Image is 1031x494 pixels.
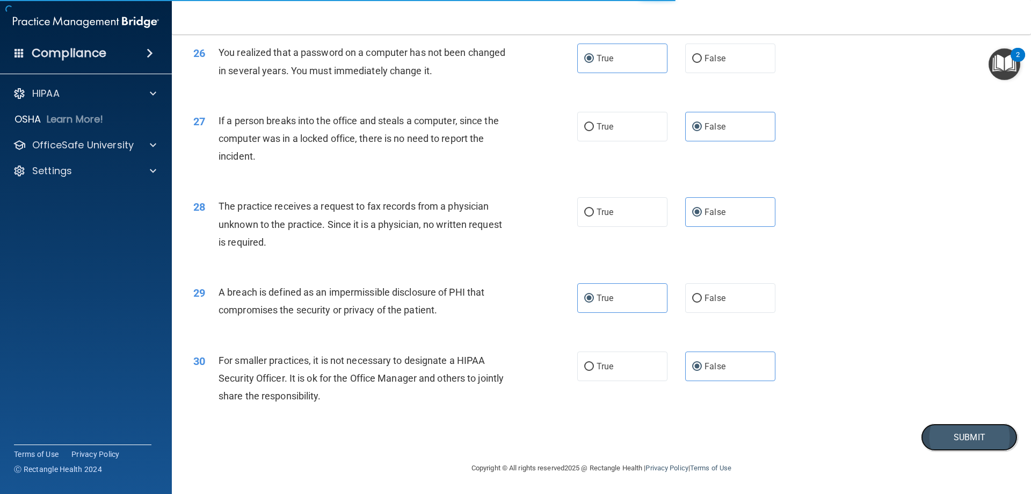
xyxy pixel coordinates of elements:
[219,47,505,76] span: You realized that a password on a computer has not been changed in several years. You must immedi...
[193,47,205,60] span: 26
[14,464,102,475] span: Ⓒ Rectangle Health 2024
[705,53,725,63] span: False
[193,201,205,213] span: 28
[597,121,613,132] span: True
[584,55,594,63] input: True
[705,293,725,303] span: False
[584,363,594,371] input: True
[692,363,702,371] input: False
[32,46,106,61] h4: Compliance
[597,53,613,63] span: True
[13,164,156,177] a: Settings
[193,115,205,128] span: 27
[705,207,725,217] span: False
[597,361,613,371] span: True
[193,287,205,299] span: 29
[193,355,205,368] span: 30
[705,121,725,132] span: False
[597,293,613,303] span: True
[692,55,702,63] input: False
[584,123,594,131] input: True
[13,11,159,33] img: PMB logo
[921,424,1018,451] button: Submit
[32,164,72,177] p: Settings
[219,355,504,402] span: For smaller practices, it is not necessary to designate a HIPAA Security Officer. It is ok for th...
[692,209,702,217] input: False
[32,139,134,152] p: OfficeSafe University
[219,115,499,162] span: If a person breaks into the office and steals a computer, since the computer was in a locked offi...
[13,87,156,100] a: HIPAA
[705,361,725,371] span: False
[690,464,731,472] a: Terms of Use
[14,449,59,460] a: Terms of Use
[219,201,502,247] span: The practice receives a request to fax records from a physician unknown to the practice. Since it...
[71,449,120,460] a: Privacy Policy
[1016,55,1020,69] div: 2
[14,113,41,126] p: OSHA
[13,139,156,152] a: OfficeSafe University
[645,464,688,472] a: Privacy Policy
[584,295,594,303] input: True
[32,87,60,100] p: HIPAA
[584,209,594,217] input: True
[47,113,104,126] p: Learn More!
[692,295,702,303] input: False
[219,287,484,316] span: A breach is defined as an impermissible disclosure of PHI that compromises the security or privac...
[405,451,797,485] div: Copyright © All rights reserved 2025 @ Rectangle Health | |
[989,48,1020,80] button: Open Resource Center, 2 new notifications
[597,207,613,217] span: True
[692,123,702,131] input: False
